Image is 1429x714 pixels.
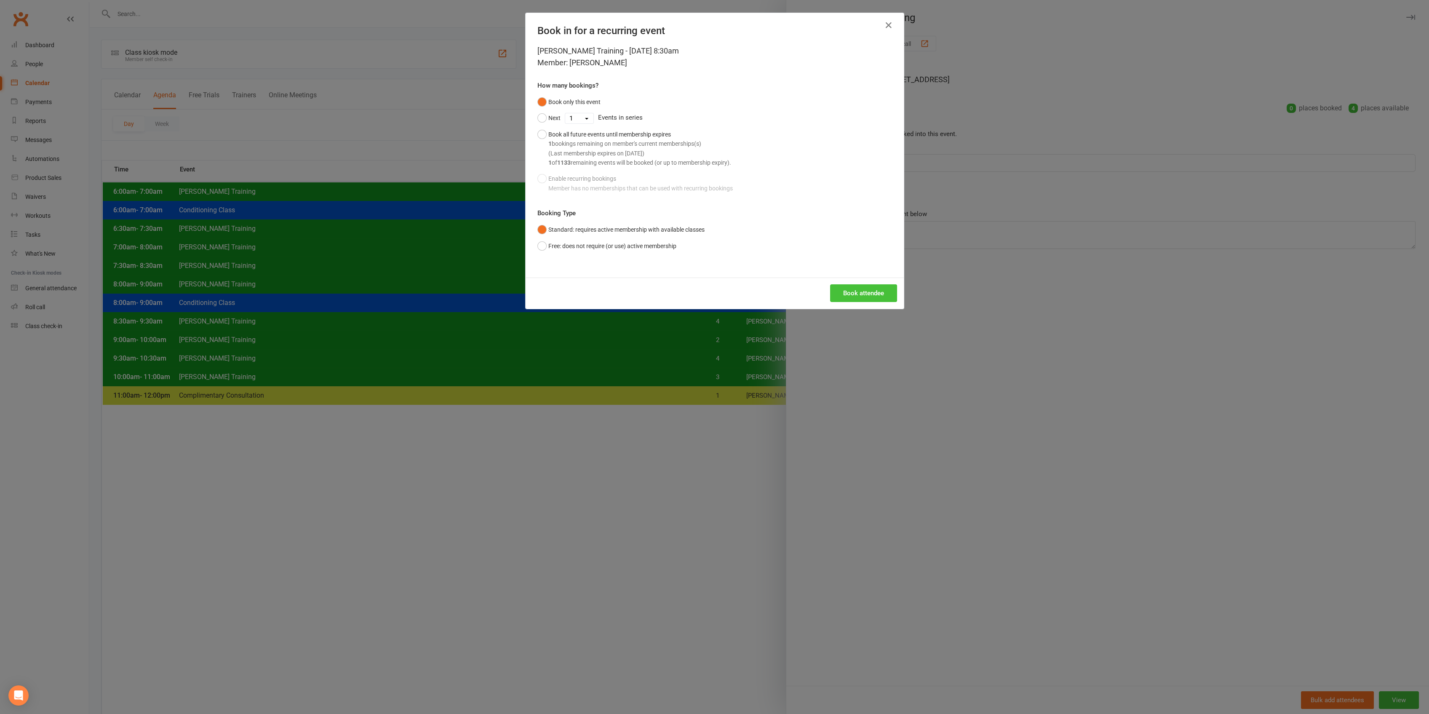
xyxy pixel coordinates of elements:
[537,238,676,254] button: Free: does not require (or use) active membership
[537,45,892,69] div: [PERSON_NAME] Training - [DATE] 8:30am Member: [PERSON_NAME]
[537,208,576,218] label: Booking Type
[882,19,895,32] button: Close
[537,94,601,110] button: Book only this event
[537,126,731,171] button: Book all future events until membership expires1bookings remaining on member's current membership...
[557,159,571,166] strong: 1133
[8,685,29,706] div: Open Intercom Messenger
[537,80,598,91] label: How many bookings?
[548,159,552,166] strong: 1
[548,139,731,167] div: bookings remaining on member's current memberships(s) (Last membership expires on [DATE]) of rema...
[537,25,892,37] h4: Book in for a recurring event
[537,110,561,126] button: Next
[548,130,731,168] div: Book all future events until membership expires
[830,284,897,302] button: Book attendee
[548,140,552,147] strong: 1
[537,110,892,126] div: Events in series
[537,222,705,238] button: Standard: requires active membership with available classes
